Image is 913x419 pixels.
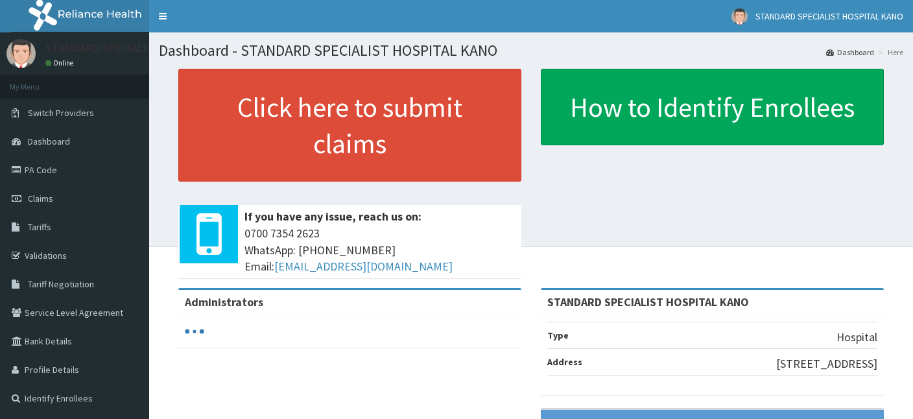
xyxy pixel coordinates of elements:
[28,193,53,204] span: Claims
[6,39,36,68] img: User Image
[28,107,94,119] span: Switch Providers
[547,294,749,309] strong: STANDARD SPECIALIST HOSPITAL KANO
[541,69,884,145] a: How to Identify Enrollees
[45,58,77,67] a: Online
[274,259,453,274] a: [EMAIL_ADDRESS][DOMAIN_NAME]
[776,355,877,372] p: [STREET_ADDRESS]
[547,329,569,341] b: Type
[244,209,421,224] b: If you have any issue, reach us on:
[28,278,94,290] span: Tariff Negotiation
[731,8,748,25] img: User Image
[159,42,903,59] h1: Dashboard - STANDARD SPECIALIST HOSPITAL KANO
[185,294,263,309] b: Administrators
[178,69,521,182] a: Click here to submit claims
[244,225,515,275] span: 0700 7354 2623 WhatsApp: [PHONE_NUMBER] Email:
[875,47,903,58] li: Here
[836,329,877,346] p: Hospital
[826,47,874,58] a: Dashboard
[185,322,204,341] svg: audio-loading
[547,356,582,368] b: Address
[45,42,244,54] p: STANDARD SPECIALIST HOSPITAL KANO
[28,136,70,147] span: Dashboard
[755,10,903,22] span: STANDARD SPECIALIST HOSPITAL KANO
[28,221,51,233] span: Tariffs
